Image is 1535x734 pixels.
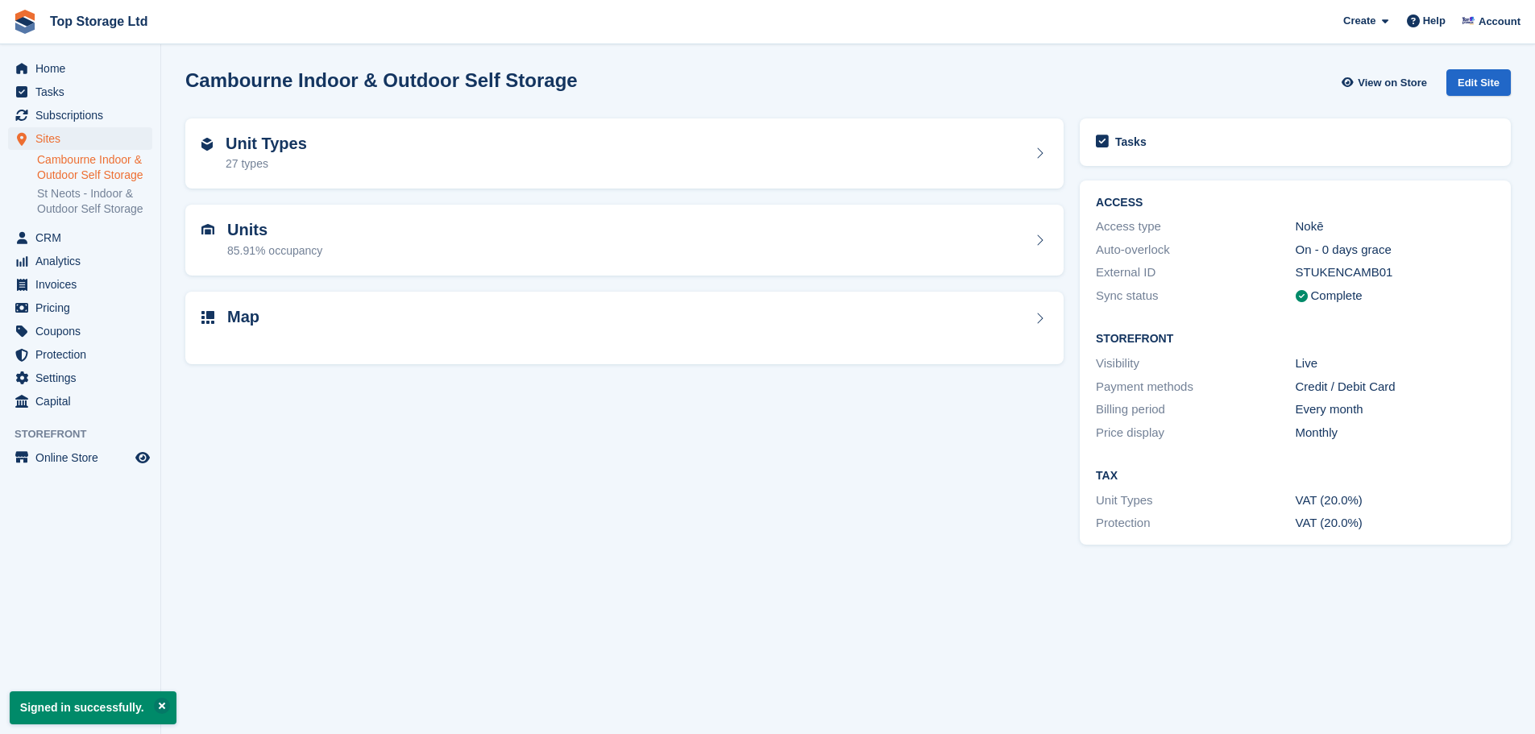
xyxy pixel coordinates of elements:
div: Credit / Debit Card [1296,378,1495,396]
div: Monthly [1296,424,1495,442]
div: STUKENCAMB01 [1296,263,1495,282]
img: unit-icn-7be61d7bf1b0ce9d3e12c5938cc71ed9869f7b940bace4675aadf7bd6d80202e.svg [201,224,214,235]
h2: Unit Types [226,135,307,153]
div: Unit Types [1096,491,1295,510]
a: menu [8,127,152,150]
span: Analytics [35,250,132,272]
a: menu [8,297,152,319]
div: Every month [1296,400,1495,419]
div: Auto-overlock [1096,241,1295,259]
div: Payment methods [1096,378,1295,396]
a: View on Store [1339,69,1433,96]
img: map-icn-33ee37083ee616e46c38cad1a60f524a97daa1e2b2c8c0bc3eb3415660979fc1.svg [201,311,214,324]
div: VAT (20.0%) [1296,514,1495,533]
div: Visibility [1096,355,1295,373]
a: menu [8,320,152,342]
div: Sync status [1096,287,1295,305]
a: menu [8,81,152,103]
a: menu [8,446,152,469]
a: menu [8,390,152,413]
div: Complete [1311,287,1363,305]
div: Price display [1096,424,1295,442]
div: 27 types [226,156,307,172]
h2: Cambourne Indoor & Outdoor Self Storage [185,69,578,91]
span: Storefront [15,426,160,442]
div: Edit Site [1446,69,1511,96]
span: Protection [35,343,132,366]
h2: Tax [1096,470,1495,483]
a: St Neots - Indoor & Outdoor Self Storage [37,186,152,217]
h2: Units [227,221,322,239]
img: stora-icon-8386f47178a22dfd0bd8f6a31ec36ba5ce8667c1dd55bd0f319d3a0aa187defe.svg [13,10,37,34]
div: Access type [1096,218,1295,236]
span: Online Store [35,446,132,469]
div: Protection [1096,514,1295,533]
span: Capital [35,390,132,413]
a: Preview store [133,448,152,467]
span: CRM [35,226,132,249]
span: Coupons [35,320,132,342]
a: Map [185,292,1064,365]
h2: ACCESS [1096,197,1495,209]
a: Top Storage Ltd [44,8,154,35]
div: On - 0 days grace [1296,241,1495,259]
a: menu [8,226,152,249]
img: unit-type-icn-2b2737a686de81e16bb02015468b77c625bbabd49415b5ef34ead5e3b44a266d.svg [201,138,213,151]
h2: Tasks [1115,135,1147,149]
a: Units 85.91% occupancy [185,205,1064,276]
span: View on Store [1358,75,1427,91]
div: Billing period [1096,400,1295,419]
span: Subscriptions [35,104,132,126]
span: Tasks [35,81,132,103]
a: menu [8,343,152,366]
span: Help [1423,13,1446,29]
img: Sam Topham [1460,13,1476,29]
h2: Map [227,308,259,326]
div: Nokē [1296,218,1495,236]
span: Sites [35,127,132,150]
a: menu [8,273,152,296]
a: menu [8,367,152,389]
div: Live [1296,355,1495,373]
span: Account [1479,14,1520,30]
div: VAT (20.0%) [1296,491,1495,510]
span: Home [35,57,132,80]
span: Create [1343,13,1375,29]
a: Edit Site [1446,69,1511,102]
h2: Storefront [1096,333,1495,346]
a: Cambourne Indoor & Outdoor Self Storage [37,152,152,183]
a: menu [8,104,152,126]
span: Settings [35,367,132,389]
span: Pricing [35,297,132,319]
a: menu [8,57,152,80]
div: 85.91% occupancy [227,243,322,259]
p: Signed in successfully. [10,691,176,724]
a: Unit Types 27 types [185,118,1064,189]
span: Invoices [35,273,132,296]
div: External ID [1096,263,1295,282]
a: menu [8,250,152,272]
